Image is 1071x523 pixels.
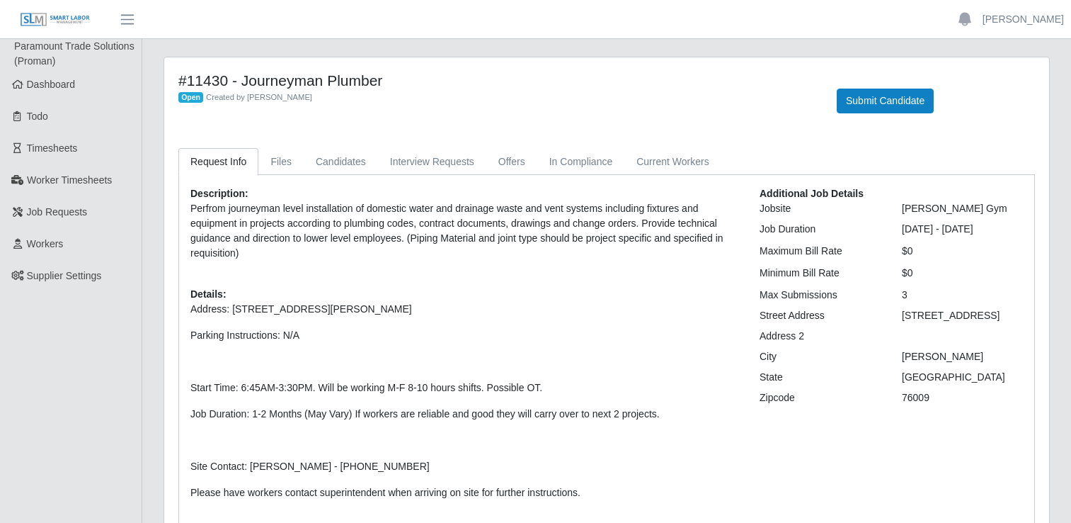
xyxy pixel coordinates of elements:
div: [PERSON_NAME] Gym [891,201,1033,216]
p: Address: [STREET_ADDRESS][PERSON_NAME] [190,302,738,317]
p: Start Time: 6:45AM-3:30PM. Will be working M-F 8-10 hours shifts. Possible OT. [190,381,738,395]
div: $0 [891,266,1033,281]
a: Interview Requests [378,148,486,176]
p: Parking Instructions: N/A [190,328,738,343]
b: Additional Job Details [760,188,864,199]
div: 76009 [891,390,1033,405]
div: Jobsite [749,201,891,216]
span: Dashboard [27,79,76,90]
div: State [749,370,891,385]
div: Street Address [749,308,891,323]
div: City [749,349,891,364]
button: Submit Candidate [837,89,934,113]
span: Todo [27,111,48,122]
a: Candidates [304,148,378,176]
span: Workers [27,238,64,249]
div: [PERSON_NAME] [891,349,1033,364]
a: In Compliance [537,148,625,176]
div: Address 2 [749,329,891,344]
a: [PERSON_NAME] [983,12,1064,27]
div: Max Submissions [749,288,891,303]
div: Minimum Bill Rate [749,266,891,281]
b: Details: [190,288,227,300]
h4: #11430 - Journeyman Plumber [178,72,815,89]
a: Request Info [178,148,258,176]
span: Worker Timesheets [27,174,112,186]
span: Supplier Settings [27,270,102,281]
span: Paramount Trade Solutions (Proman) [14,40,134,67]
a: Offers [486,148,537,176]
div: [GEOGRAPHIC_DATA] [891,370,1033,385]
a: Current Workers [624,148,721,176]
p: Perfrom journeyman level installation of domestic water and drainage waste and vent systems inclu... [190,201,738,261]
div: [STREET_ADDRESS] [891,308,1033,323]
span: Created by [PERSON_NAME] [206,93,312,101]
div: 3 [891,288,1033,303]
b: Description: [190,188,248,199]
span: Open [178,92,203,103]
div: $0 [891,244,1033,259]
div: Zipcode [749,390,891,405]
div: Job Duration [749,222,891,237]
span: Timesheets [27,142,78,154]
img: SLM Logo [20,12,91,28]
p: Site Contact: [PERSON_NAME] - [PHONE_NUMBER] [190,459,738,474]
p: Job Duration: 1-2 Months (May Vary) If workers are reliable and good they will carry over to next... [190,407,738,422]
a: Files [258,148,304,176]
p: Please have workers contact superintendent when arriving on site for further instructions. [190,485,738,500]
span: Job Requests [27,206,88,218]
div: [DATE] - [DATE] [891,222,1033,237]
div: Maximum Bill Rate [749,244,891,259]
